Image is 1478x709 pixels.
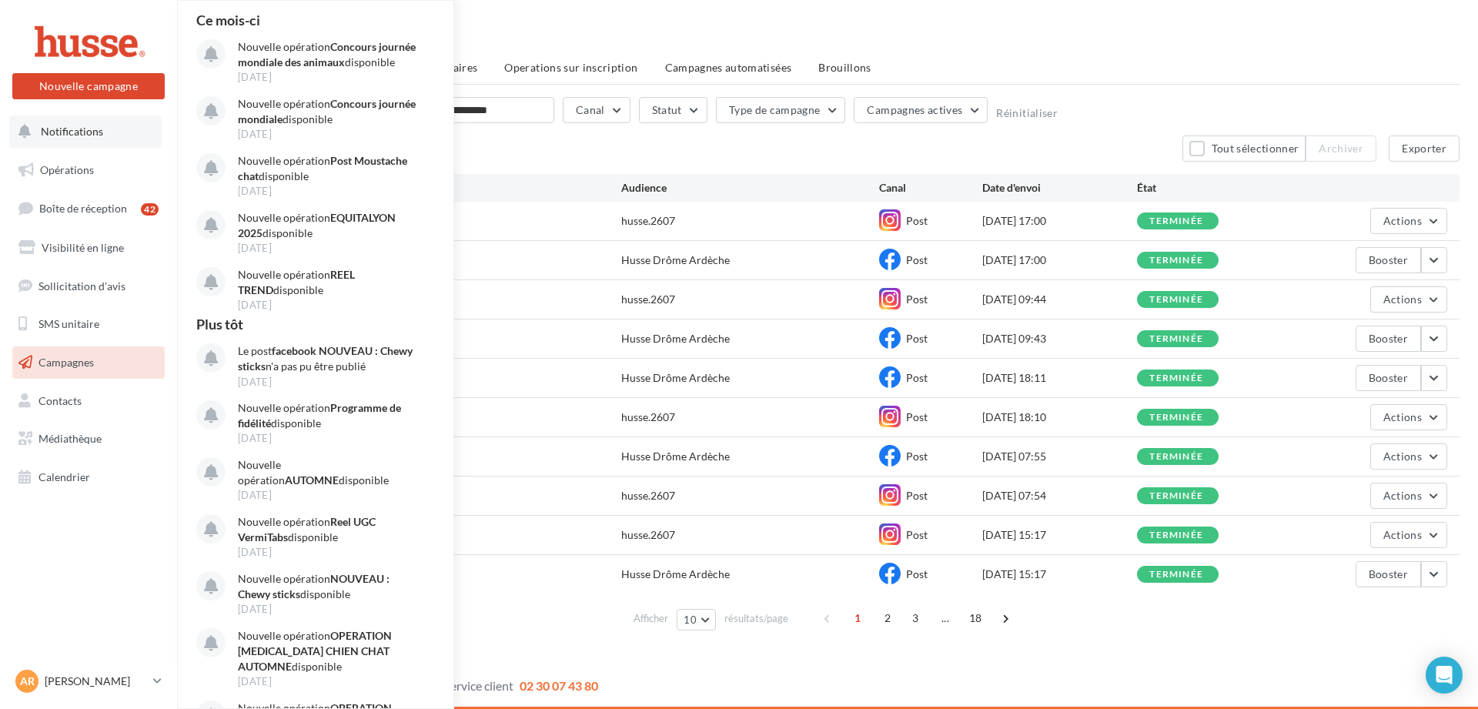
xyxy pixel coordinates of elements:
span: Service client [444,678,513,693]
span: Brouillons [818,61,871,74]
span: Campagnes actives [867,103,962,116]
span: Afficher [634,611,668,626]
p: [PERSON_NAME] [45,674,147,689]
a: Contacts [9,385,168,417]
div: Husse Drôme Ardèche [621,331,730,346]
span: Post [906,293,928,306]
button: Archiver [1306,135,1376,162]
span: Sollicitation d'avis [38,279,125,292]
span: Actions [1383,293,1422,306]
span: Contacts [38,394,82,407]
button: Booster [1356,247,1421,273]
a: Visibilité en ligne [9,232,168,264]
span: Post [906,450,928,463]
span: Campagnes [38,356,94,369]
button: Tout sélectionner [1182,135,1306,162]
div: [DATE] 15:17 [982,527,1137,543]
a: Médiathèque [9,423,168,455]
div: [DATE] 07:54 [982,488,1137,503]
button: Nouvelle campagne [12,73,165,99]
div: Husse Drôme Ardèche [621,449,730,464]
button: Actions [1370,208,1447,234]
button: Booster [1356,561,1421,587]
span: Post [906,567,928,580]
div: Date d'envoi [982,180,1137,196]
span: Post [906,253,928,266]
a: Opérations [9,154,168,186]
span: Actions [1383,450,1422,463]
span: Actions [1383,214,1422,227]
span: Calendrier [38,470,90,483]
span: Post [906,371,928,384]
div: terminée [1149,570,1203,580]
div: Open Intercom Messenger [1426,657,1463,694]
span: Post [906,528,928,541]
a: Boîte de réception42 [9,192,168,225]
div: 42 [141,203,159,216]
div: Canal [879,180,982,196]
button: Réinitialiser [996,107,1058,119]
div: terminée [1149,256,1203,266]
div: Husse Drôme Ardèche [621,370,730,386]
div: terminée [1149,452,1203,462]
span: 2 [875,606,900,630]
span: Notifications [41,125,103,138]
button: Canal [563,97,630,123]
span: 18 [963,606,988,630]
button: Booster [1356,365,1421,391]
a: Campagnes [9,346,168,379]
button: Actions [1370,286,1447,313]
a: SMS unitaire [9,308,168,340]
span: Actions [1383,410,1422,423]
span: Post [906,214,928,227]
div: husse.2607 [621,213,675,229]
button: Booster [1356,326,1421,352]
div: husse.2607 [621,488,675,503]
div: terminée [1149,491,1203,501]
button: Type de campagne [716,97,846,123]
a: Sollicitation d'avis [9,270,168,303]
div: [DATE] 17:00 [982,252,1137,268]
button: Statut [639,97,707,123]
div: [DATE] 09:44 [982,292,1137,307]
span: Post [906,489,928,502]
div: husse.2607 [621,292,675,307]
div: terminée [1149,373,1203,383]
div: Audience [621,180,879,196]
div: [DATE] 15:17 [982,567,1137,582]
button: Actions [1370,404,1447,430]
div: Mes campagnes [196,25,1460,48]
div: [DATE] 18:11 [982,370,1137,386]
a: Calendrier [9,461,168,493]
button: Actions [1370,443,1447,470]
span: Boîte de réception [39,202,127,215]
div: husse.2607 [621,527,675,543]
div: terminée [1149,216,1203,226]
button: Actions [1370,522,1447,548]
span: SMS unitaire [38,317,99,330]
span: 3 [903,606,928,630]
span: résultats/page [724,611,788,626]
div: État [1137,180,1292,196]
button: 10 [677,609,716,630]
div: terminée [1149,413,1203,423]
span: Post [906,332,928,345]
div: [DATE] 18:10 [982,410,1137,425]
div: [DATE] 17:00 [982,213,1137,229]
span: Actions [1383,528,1422,541]
div: [DATE] 07:55 [982,449,1137,464]
a: AR [PERSON_NAME] [12,667,165,696]
button: Exporter [1389,135,1460,162]
button: Actions [1370,483,1447,509]
div: terminée [1149,295,1203,305]
span: Visibilité en ligne [42,241,124,254]
div: [DATE] 09:43 [982,331,1137,346]
span: AR [20,674,35,689]
div: Husse Drôme Ardèche [621,567,730,582]
span: 10 [684,614,697,626]
button: Campagnes actives [854,97,988,123]
span: 1 [845,606,870,630]
span: Campagnes automatisées [665,61,792,74]
span: Actions [1383,489,1422,502]
button: Notifications [9,115,162,148]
